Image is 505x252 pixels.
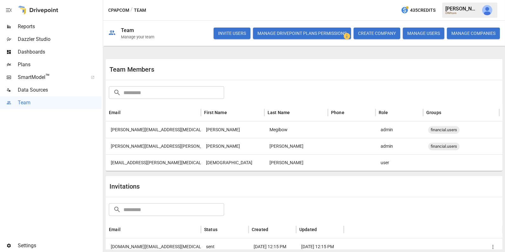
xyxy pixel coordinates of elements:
div: Groups [426,110,441,115]
div: [PERSON_NAME] [445,6,478,12]
button: Julie Wilton [478,1,496,19]
button: MANAGE COMPANIES [447,28,500,39]
span: SmartModel [18,74,84,81]
button: Sort [218,225,227,234]
div: Updated [299,227,317,232]
span: Dashboards [18,48,102,56]
div: Invitations [110,183,304,190]
div: sunita.desai@cpap.com [106,154,201,171]
div: Joe [201,121,264,138]
div: Email [109,227,121,232]
div: Manage your team [121,35,154,39]
div: Phone [331,110,344,115]
div: thomas.gatto@cpap.com [106,138,201,154]
span: Data Sources [18,86,102,94]
span: Dazzler Studio [18,36,102,43]
div: Status [204,227,217,232]
span: Settings [18,242,102,249]
img: Julie Wilton [482,5,492,15]
div: Tom [201,138,264,154]
div: Created [252,227,268,232]
span: financial.users [428,138,460,154]
div: Sunita [201,154,264,171]
div: admin [375,121,423,138]
div: Megibow [264,121,328,138]
div: / [130,6,133,14]
div: Role [379,110,388,115]
span: Reports [18,23,102,30]
div: joe@cpap.com [106,121,201,138]
div: Desai [264,154,328,171]
div: user [375,154,423,171]
div: CPAPcom [445,12,478,15]
div: Last Name [268,110,290,115]
span: ™ [45,73,50,81]
div: Team Members [110,66,304,73]
button: CREATE COMPANY [354,28,400,39]
div: Email [109,110,121,115]
button: Sort [121,225,130,234]
button: CPAPcom [108,6,129,14]
span: Team [18,99,102,107]
div: Gatto [264,138,328,154]
button: INVITE USERS [214,28,250,39]
span: financial.users [428,122,460,138]
button: Sort [121,108,130,117]
button: Sort [228,108,236,117]
button: Sort [269,225,278,234]
span: Plans [18,61,102,68]
button: 435Credits [398,4,438,16]
div: First Name [204,110,227,115]
button: Sort [389,108,398,117]
div: admin [375,138,423,154]
div: Team [121,27,134,33]
button: Sort [291,108,300,117]
button: Sort [317,225,326,234]
button: Sort [345,108,354,117]
span: 435 Credits [410,6,435,14]
button: Sort [442,108,451,117]
button: Manage Drivepoint Plans Permissions [253,28,351,39]
button: MANAGE USERS [403,28,444,39]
